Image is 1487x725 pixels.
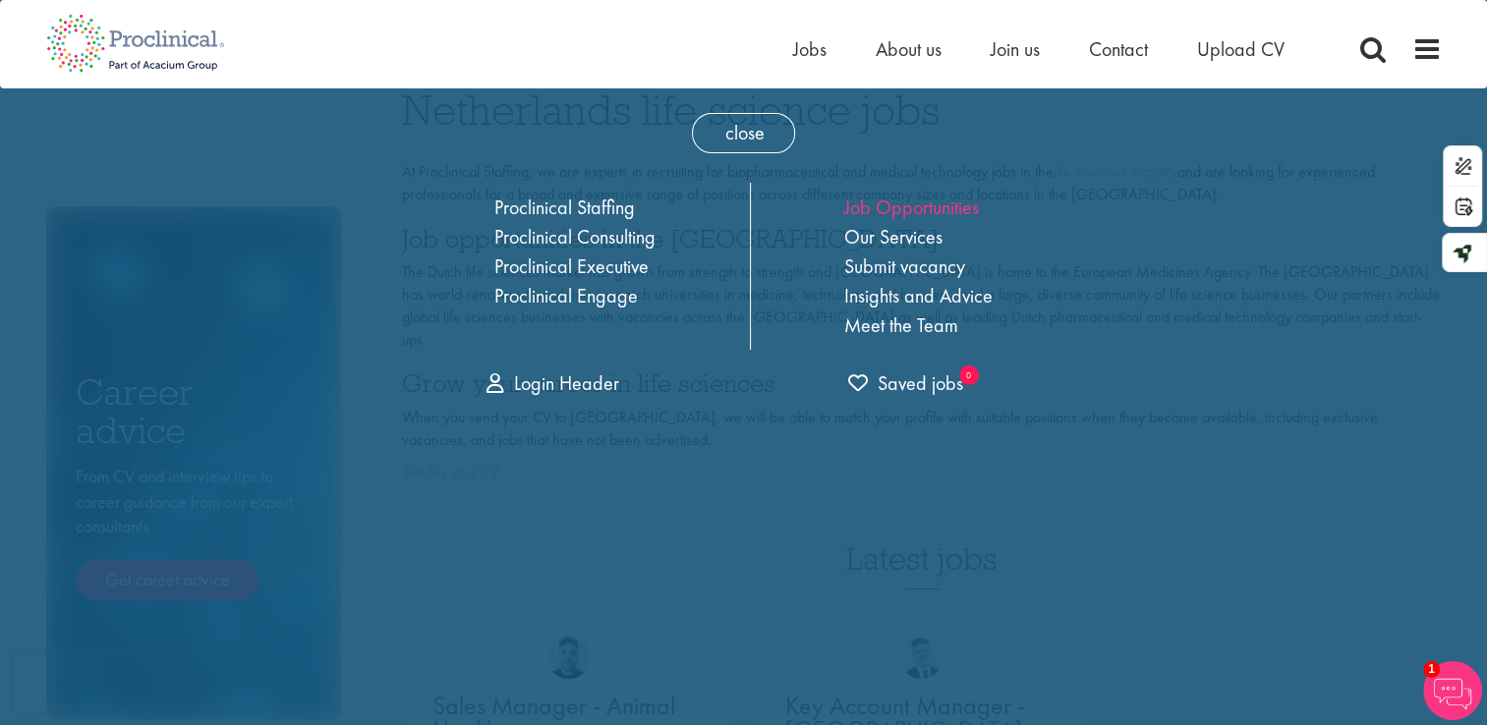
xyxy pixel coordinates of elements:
a: Login Header [486,370,619,396]
a: Upload CV [1197,36,1285,62]
a: Job Opportunities [844,195,979,220]
a: Meet the Team [844,312,958,338]
a: Insights and Advice [844,283,993,308]
span: 1 [1423,661,1440,678]
a: Join us [991,36,1040,62]
a: About us [876,36,942,62]
a: Proclinical Engage [494,283,638,308]
a: Our Services [844,224,943,250]
span: Saved jobs [848,370,963,396]
a: Proclinical Staffing [494,195,635,220]
a: Contact [1089,36,1148,62]
a: Proclinical Consulting [494,224,656,250]
sub: 0 [959,365,979,385]
img: Chatbot [1423,661,1482,720]
a: Jobs [793,36,827,62]
a: Submit vacancy [844,253,965,279]
a: Proclinical Executive [494,253,649,279]
span: close [692,113,795,153]
a: 0 jobs in shortlist [848,369,963,398]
